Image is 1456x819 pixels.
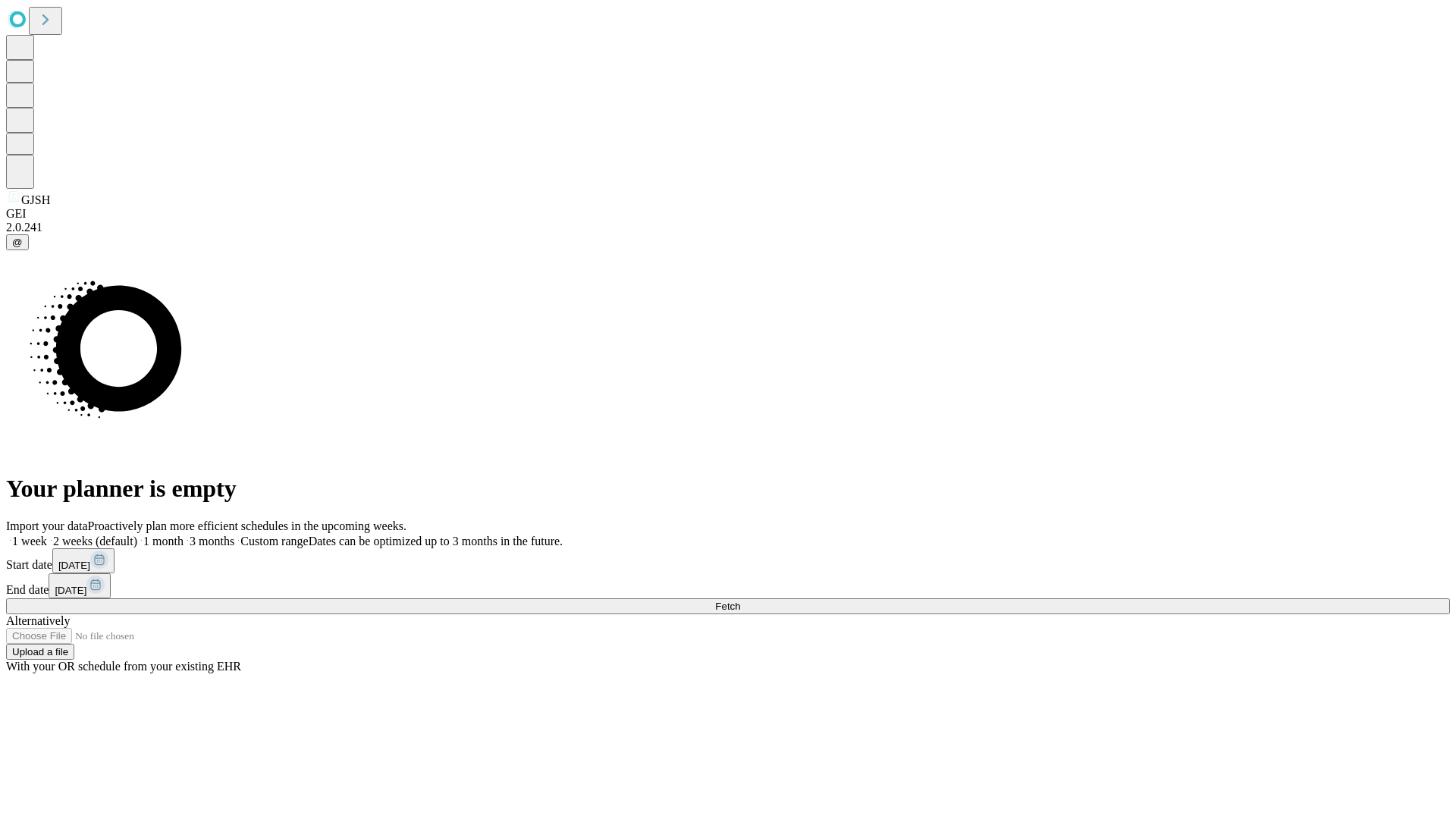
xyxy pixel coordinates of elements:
span: Fetch [715,601,740,612]
span: Custom range [240,535,308,548]
span: @ [12,237,23,248]
div: 2.0.241 [6,221,1450,234]
span: With your OR schedule from your existing EHR [6,660,241,673]
button: [DATE] [49,573,111,598]
span: Alternatively [6,614,70,627]
span: [DATE] [58,560,90,571]
span: [DATE] [55,585,86,596]
button: Upload a file [6,644,74,660]
span: 3 months [190,535,234,548]
span: Proactively plan more efficient schedules in the upcoming weeks. [88,519,406,532]
button: [DATE] [52,548,115,573]
span: 1 month [143,535,184,548]
button: Fetch [6,598,1450,614]
div: GEI [6,207,1450,221]
button: @ [6,234,29,250]
span: Import your data [6,519,88,532]
span: 2 weeks (default) [53,535,137,548]
h1: Your planner is empty [6,475,1450,503]
div: Start date [6,548,1450,573]
span: GJSH [21,193,50,206]
div: End date [6,573,1450,598]
span: 1 week [12,535,47,548]
span: Dates can be optimized up to 3 months in the future. [309,535,563,548]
